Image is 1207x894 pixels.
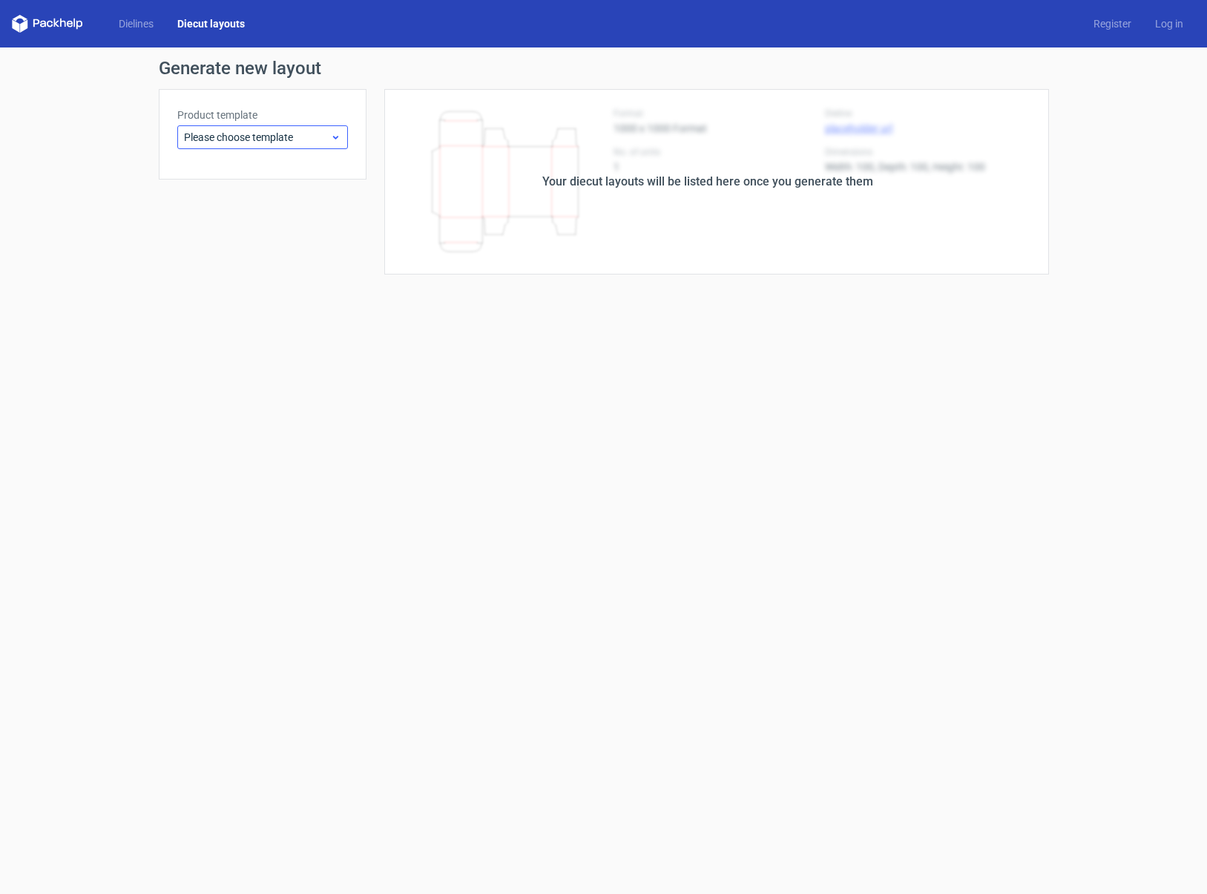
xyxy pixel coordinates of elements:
[542,173,873,191] div: Your diecut layouts will be listed here once you generate them
[1143,16,1195,31] a: Log in
[107,16,165,31] a: Dielines
[177,108,348,122] label: Product template
[1082,16,1143,31] a: Register
[159,59,1049,77] h1: Generate new layout
[165,16,257,31] a: Diecut layouts
[184,130,330,145] span: Please choose template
